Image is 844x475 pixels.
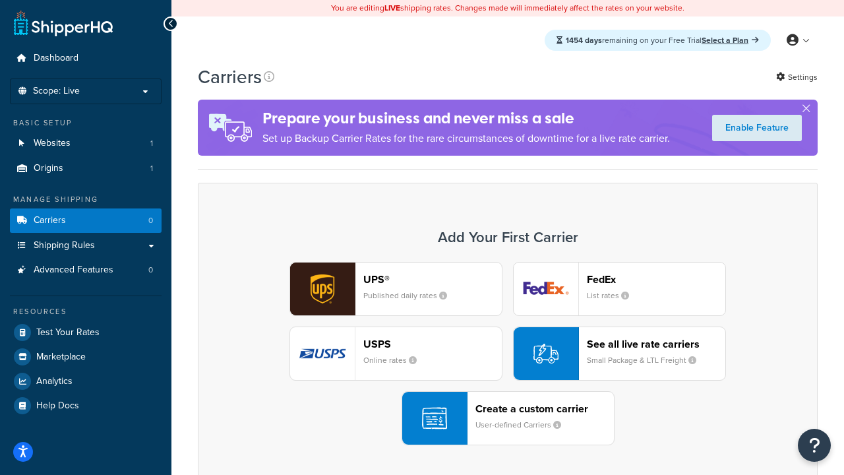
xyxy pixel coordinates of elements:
a: Marketplace [10,345,162,369]
a: Advanced Features 0 [10,258,162,282]
header: Create a custom carrier [475,402,614,415]
header: USPS [363,338,502,350]
a: Websites 1 [10,131,162,156]
a: Settings [776,68,818,86]
img: ups logo [290,263,355,315]
small: Small Package & LTL Freight [587,354,707,366]
span: Scope: Live [33,86,80,97]
h1: Carriers [198,64,262,90]
li: Carriers [10,208,162,233]
li: Websites [10,131,162,156]
span: Analytics [36,376,73,387]
span: 1 [150,163,153,174]
header: FedEx [587,273,725,286]
span: Dashboard [34,53,78,64]
p: Set up Backup Carrier Rates for the rare circumstances of downtime for a live rate carrier. [262,129,670,148]
small: User-defined Carriers [475,419,572,431]
span: Help Docs [36,400,79,412]
button: usps logoUSPSOnline rates [289,327,502,381]
small: List rates [587,290,640,301]
span: Websites [34,138,71,149]
div: Resources [10,306,162,317]
header: See all live rate carriers [587,338,725,350]
button: Create a custom carrierUser-defined Carriers [402,391,615,445]
span: 0 [148,215,153,226]
a: Enable Feature [712,115,802,141]
small: Published daily rates [363,290,458,301]
div: Basic Setup [10,117,162,129]
a: Test Your Rates [10,321,162,344]
button: Open Resource Center [798,429,831,462]
li: Advanced Features [10,258,162,282]
a: Origins 1 [10,156,162,181]
img: fedEx logo [514,263,578,315]
button: ups logoUPS®Published daily rates [289,262,502,316]
h4: Prepare your business and never miss a sale [262,108,670,129]
span: Origins [34,163,63,174]
h3: Add Your First Carrier [212,230,804,245]
header: UPS® [363,273,502,286]
a: Analytics [10,369,162,393]
a: Select a Plan [702,34,759,46]
strong: 1454 days [566,34,602,46]
span: Test Your Rates [36,327,100,338]
div: Manage Shipping [10,194,162,205]
a: Dashboard [10,46,162,71]
span: Shipping Rules [34,240,95,251]
div: remaining on your Free Trial [545,30,771,51]
img: ad-rules-rateshop-fe6ec290ccb7230408bd80ed9643f0289d75e0ffd9eb532fc0e269fcd187b520.png [198,100,262,156]
button: fedEx logoFedExList rates [513,262,726,316]
span: Marketplace [36,352,86,363]
a: Carriers 0 [10,208,162,233]
a: Help Docs [10,394,162,418]
li: Origins [10,156,162,181]
button: See all live rate carriersSmall Package & LTL Freight [513,327,726,381]
span: 1 [150,138,153,149]
img: usps logo [290,327,355,380]
a: ShipperHQ Home [14,10,113,36]
span: Carriers [34,215,66,226]
span: 0 [148,265,153,276]
img: icon-carrier-custom-c93b8a24.svg [422,406,447,431]
small: Online rates [363,354,427,366]
img: icon-carrier-liverate-becf4550.svg [533,341,558,366]
b: LIVE [384,2,400,14]
a: Shipping Rules [10,234,162,258]
span: Advanced Features [34,265,113,276]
